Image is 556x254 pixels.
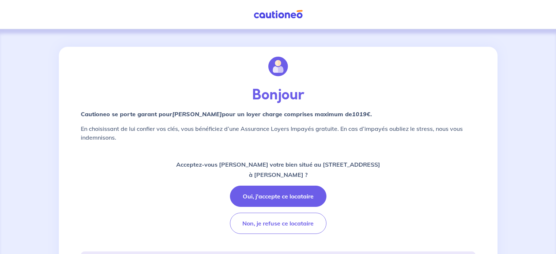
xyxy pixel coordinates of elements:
strong: Cautioneo se porte garant pour pour un loyer charge comprises maximum de . [81,110,372,118]
img: Cautioneo [251,10,306,19]
em: [PERSON_NAME] [172,110,222,118]
button: Non, je refuse ce locataire [230,213,326,234]
p: Bonjour [81,86,476,104]
p: En choisissant de lui confier vos clés, vous bénéficiez d’une Assurance Loyers Impayés gratuite. ... [81,124,476,142]
em: 1019€ [352,110,370,118]
p: Acceptez-vous [PERSON_NAME] votre bien situé au [STREET_ADDRESS] à [PERSON_NAME] ? [176,159,380,180]
img: illu_account.svg [268,57,288,76]
button: Oui, j'accepte ce locataire [230,186,326,207]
